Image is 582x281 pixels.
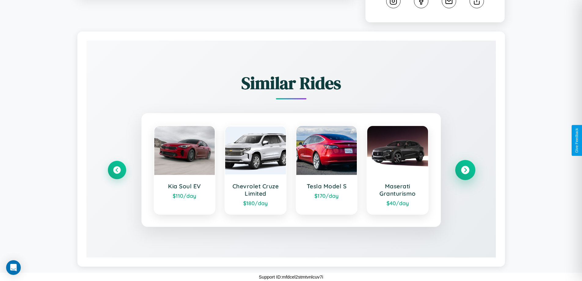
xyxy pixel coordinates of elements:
[296,125,358,215] a: Tesla Model S$170/day
[108,71,474,95] h2: Similar Rides
[302,183,351,190] h3: Tesla Model S
[154,125,216,215] a: Kia Soul EV$110/day
[367,125,429,215] a: Maserati Granturismo$40/day
[302,192,351,199] div: $ 170 /day
[160,192,209,199] div: $ 110 /day
[160,183,209,190] h3: Kia Soul EV
[373,183,422,197] h3: Maserati Granturismo
[6,260,21,275] div: Open Intercom Messenger
[259,273,323,281] p: Support ID: mfdcel2stmtvnlcuv7i
[575,128,579,153] div: Give Feedback
[231,200,280,206] div: $ 180 /day
[231,183,280,197] h3: Chevrolet Cruze Limited
[225,125,287,215] a: Chevrolet Cruze Limited$180/day
[373,200,422,206] div: $ 40 /day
